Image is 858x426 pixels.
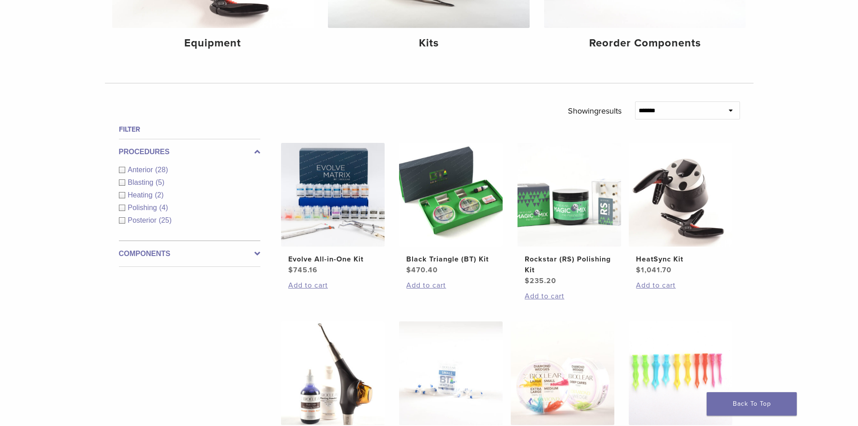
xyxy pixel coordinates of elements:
a: Evolve All-in-One KitEvolve All-in-One Kit $745.16 [281,143,386,275]
span: $ [288,266,293,275]
a: Add to cart: “Black Triangle (BT) Kit” [406,280,495,291]
h4: Filter [119,124,260,135]
img: Evolve All-in-One Kit [281,143,385,247]
span: (25) [159,216,172,224]
span: Heating [128,191,155,199]
h4: Kits [335,35,522,51]
h4: Equipment [119,35,307,51]
h2: HeatSync Kit [636,254,725,265]
img: Diamond Wedge Kits [511,321,614,425]
span: $ [636,266,641,275]
a: Add to cart: “Evolve All-in-One Kit” [288,280,377,291]
span: Polishing [128,204,159,211]
img: Black Triangle (BT) Kit [399,143,503,247]
span: Anterior [128,166,155,174]
a: Black Triangle (BT) KitBlack Triangle (BT) Kit $470.40 [399,143,504,275]
h2: Evolve All-in-One Kit [288,254,377,265]
span: Blasting [128,179,156,186]
span: (28) [155,166,168,174]
label: Components [119,248,260,259]
img: Blaster Kit [281,321,385,425]
span: $ [525,276,530,285]
bdi: 745.16 [288,266,318,275]
img: Rockstar (RS) Polishing Kit [518,143,621,247]
img: Diamond Wedge and Long Diamond Wedge [629,321,732,425]
p: Showing results [568,101,622,120]
label: Procedures [119,147,260,157]
h2: Black Triangle (BT) Kit [406,254,495,265]
span: Posterior [128,216,159,224]
a: Back To Top [707,392,797,416]
img: HeatSync Kit [629,143,732,247]
span: (5) [155,179,164,186]
span: (2) [155,191,164,199]
bdi: 1,041.70 [636,266,672,275]
a: HeatSync KitHeatSync Kit $1,041.70 [628,143,733,275]
a: Add to cart: “Rockstar (RS) Polishing Kit” [525,291,614,302]
span: $ [406,266,411,275]
h2: Rockstar (RS) Polishing Kit [525,254,614,275]
bdi: 470.40 [406,266,438,275]
a: Add to cart: “HeatSync Kit” [636,280,725,291]
span: (4) [159,204,168,211]
img: BT Matrix Series [399,321,503,425]
bdi: 235.20 [525,276,556,285]
h4: Reorder Components [551,35,739,51]
a: Rockstar (RS) Polishing KitRockstar (RS) Polishing Kit $235.20 [517,143,622,286]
